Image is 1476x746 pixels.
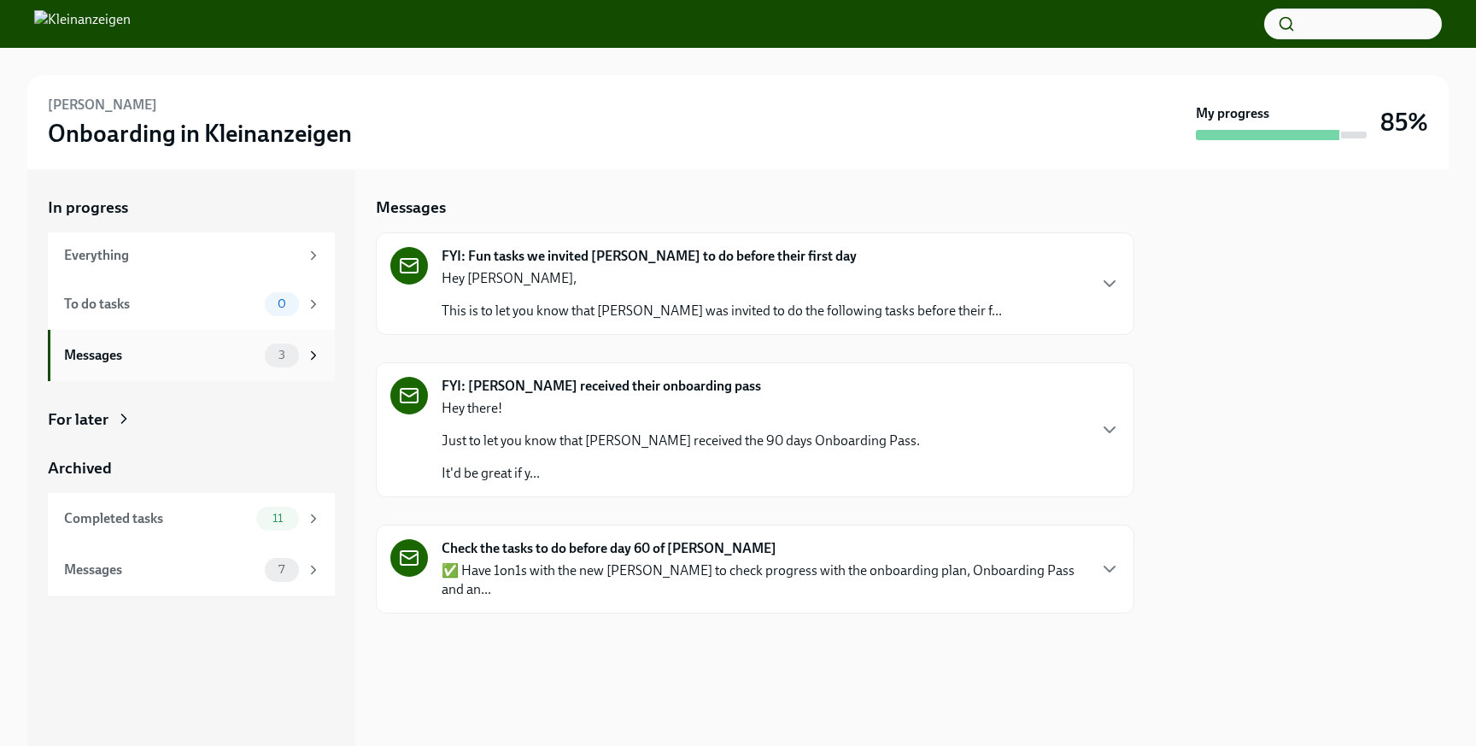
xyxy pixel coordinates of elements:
h3: Onboarding in Kleinanzeigen [48,118,352,149]
strong: FYI: Fun tasks we invited [PERSON_NAME] to do before their first day [442,247,857,266]
div: To do tasks [64,295,258,314]
div: For later [48,408,108,431]
a: In progress [48,197,335,219]
p: It'd be great if y... [442,464,920,483]
a: Completed tasks11 [48,493,335,544]
a: To do tasks0 [48,279,335,330]
p: This is to let you know that [PERSON_NAME] was invited to do the following tasks before their f... [442,302,1002,320]
strong: FYI: [PERSON_NAME] received their onboarding pass [442,377,761,396]
p: Hey there! [442,399,920,418]
h6: [PERSON_NAME] [48,96,157,115]
h3: 85% [1380,107,1428,138]
strong: My progress [1196,104,1269,123]
div: Messages [64,561,258,579]
a: Messages3 [48,330,335,381]
img: Kleinanzeigen [34,10,131,38]
a: Everything [48,232,335,279]
p: Just to let you know that [PERSON_NAME] received the 90 days Onboarding Pass. [442,432,920,450]
span: 0 [267,297,296,310]
a: For later [48,408,335,431]
a: Archived [48,457,335,479]
p: ✅ Have 1on1s with the new [PERSON_NAME] to check progress with the onboarding plan, Onboarding Pa... [442,561,1086,599]
span: 11 [262,512,293,525]
h5: Messages [376,197,446,219]
a: Messages7 [48,544,335,596]
div: Messages [64,346,258,365]
strong: Check the tasks to do before day 60 of [PERSON_NAME] [442,539,776,558]
div: Everything [64,246,299,265]
span: 7 [268,563,295,576]
p: Hey [PERSON_NAME], [442,269,1002,288]
span: 3 [268,349,296,361]
div: Completed tasks [64,509,249,528]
